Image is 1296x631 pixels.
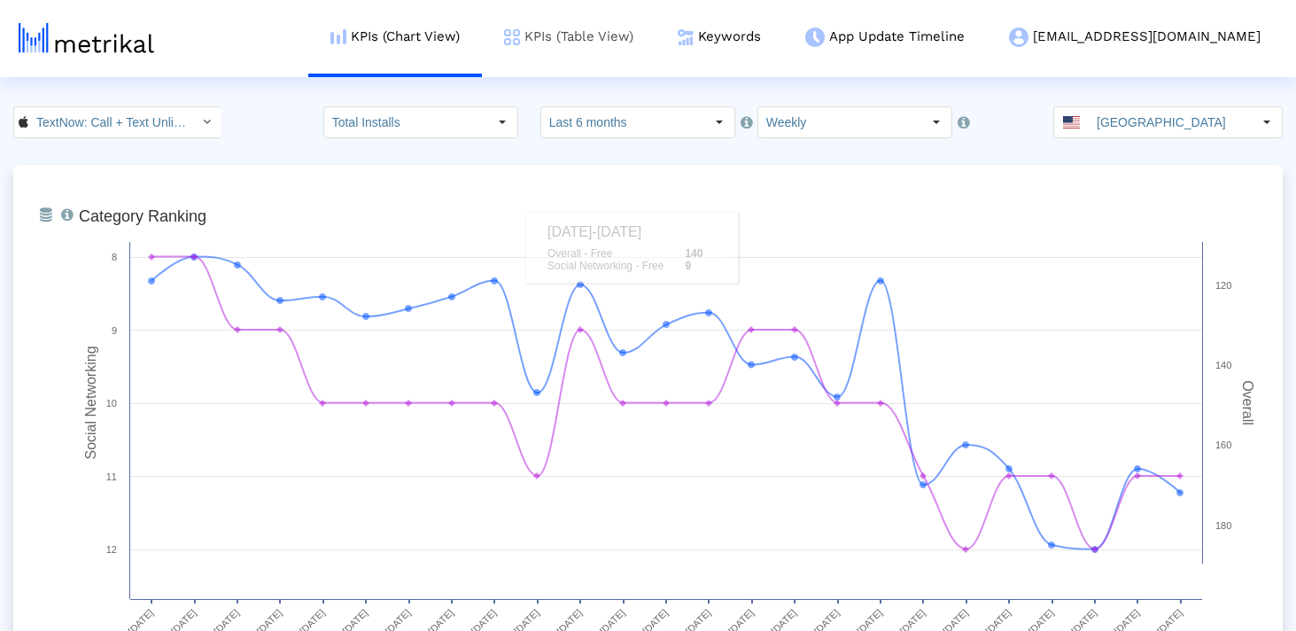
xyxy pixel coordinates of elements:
text: 11 [106,471,117,482]
text: 180 [1215,520,1231,531]
tspan: Category Ranking [79,207,206,225]
img: kpi-table-menu-icon.png [504,29,520,45]
img: keywords.png [678,29,694,45]
div: Select [921,107,951,137]
div: Select [191,107,221,137]
div: Select [704,107,734,137]
text: 10 [106,398,117,409]
img: my-account-menu-icon.png [1009,27,1028,47]
div: Select [487,107,517,137]
text: 140 [1215,360,1231,370]
tspan: Overall [1240,380,1255,425]
img: kpi-chart-menu-icon.png [330,29,346,44]
text: 12 [106,544,117,555]
text: 8 [112,252,117,262]
img: app-update-menu-icon.png [805,27,825,47]
text: 160 [1215,440,1231,450]
tspan: Social Networking [83,346,98,459]
img: metrical-logo-light.png [19,23,154,53]
div: Select [1252,107,1282,137]
text: 120 [1215,280,1231,291]
text: 9 [112,325,117,336]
